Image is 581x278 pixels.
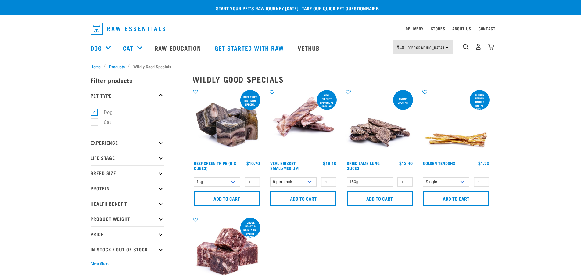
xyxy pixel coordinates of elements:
a: Delivery [406,27,423,30]
img: 1303 Lamb Lung Slices 01 [345,89,414,158]
a: Vethub [292,36,328,60]
p: Protein [91,181,164,196]
a: Raw Education [149,36,208,60]
p: Experience [91,135,164,150]
img: home-icon-1@2x.png [463,44,469,50]
img: Raw Essentials Logo [91,23,165,35]
p: Product Weight [91,211,164,226]
span: Products [109,63,125,70]
p: Filter products [91,73,164,88]
a: Golden Tendons [423,162,455,164]
p: Health Benefit [91,196,164,211]
input: 1 [321,177,336,187]
label: Cat [94,118,113,126]
p: Life Stage [91,150,164,165]
input: Add to cart [270,191,336,206]
div: $16.10 [323,161,336,166]
div: Beef tripe 1kg online special! [240,92,260,109]
a: About Us [452,27,471,30]
a: Get started with Raw [209,36,292,60]
input: Add to cart [347,191,413,206]
h2: Wildly Good Specials [192,74,491,84]
p: Breed Size [91,165,164,181]
p: Pet Type [91,88,164,103]
a: Veal Brisket Small/Medium [270,162,299,169]
a: Contact [479,27,496,30]
div: Veal Brisket 8pp online special! [317,91,337,111]
div: $1.70 [478,161,489,166]
p: In Stock / Out Of Stock [91,242,164,257]
input: 1 [397,177,413,187]
a: Dog [91,43,102,52]
img: van-moving.png [396,44,405,50]
img: 1293 Golden Tendons 01 [421,89,491,158]
button: Clear filters [91,261,109,267]
div: $10.70 [246,161,260,166]
nav: breadcrumbs [91,63,491,70]
label: Dog [94,109,115,116]
input: Add to cart [423,191,489,206]
span: Home [91,63,101,70]
div: $13.40 [399,161,413,166]
div: Golden Tendon singles online special! [470,90,490,114]
a: Stores [431,27,445,30]
input: Add to cart [194,191,260,206]
a: Cat [123,43,133,52]
img: home-icon@2x.png [488,44,494,50]
a: Dried Lamb Lung Slices [347,162,380,169]
input: 1 [474,177,489,187]
nav: dropdown navigation [86,20,496,37]
a: Beef Green Tripe (Big Cubes) [194,162,236,169]
img: 1207 Veal Brisket 4pp 01 [269,89,338,158]
a: take our quick pet questionnaire. [302,7,379,9]
img: 1044 Green Tripe Beef [192,89,262,158]
span: [GEOGRAPHIC_DATA] [408,46,445,49]
a: Home [91,63,104,70]
div: ONLINE SPECIAL! [393,94,413,107]
img: user.png [475,44,482,50]
div: Tongue, Heart & Kidney 1kg online special! [240,218,260,242]
input: 1 [245,177,260,187]
p: Price [91,226,164,242]
a: Products [106,63,128,70]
